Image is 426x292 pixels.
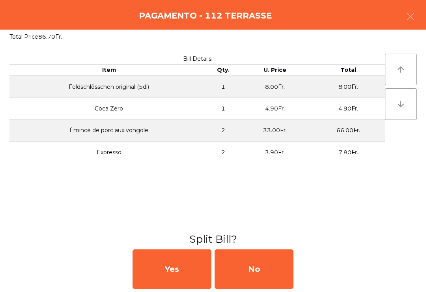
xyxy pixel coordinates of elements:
td: 4.90Fr. [312,98,385,120]
td: 8.00Fr. [312,76,385,98]
td: 3.90Fr. [238,141,312,163]
td: 1 [209,98,238,120]
button: arrow_downward [385,88,417,120]
td: 2 [209,120,238,141]
button: arrow_upward [385,54,417,85]
td: 66.00Fr. [312,120,385,141]
th: Qty. [209,65,238,76]
span: 86.70Fr. [38,33,62,40]
th: Total [312,65,385,76]
td: Feldschlösschen original (5dl) [9,76,209,98]
td: Expresso [9,141,209,163]
td: 7.80Fr. [312,141,385,163]
i: arrow_downward [396,99,405,109]
h3: Split Bill? [6,232,420,246]
div: Yes [133,249,211,289]
span: Bill Details [183,55,211,62]
td: 33.00Fr. [238,120,312,141]
div: No [215,249,293,289]
td: 2 [209,141,238,163]
td: 8.00Fr. [238,76,312,98]
h4: Pagamento - 112 TERRASSE [139,10,272,22]
td: Coca Zero [9,98,209,120]
span: Total Price [9,33,38,40]
i: arrow_upward [396,65,405,74]
td: 1 [209,76,238,98]
td: 4.90Fr. [238,98,312,120]
th: U. Price [238,65,312,76]
th: Item [9,65,209,76]
td: Émincé de porc aux vongole [9,120,209,141]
